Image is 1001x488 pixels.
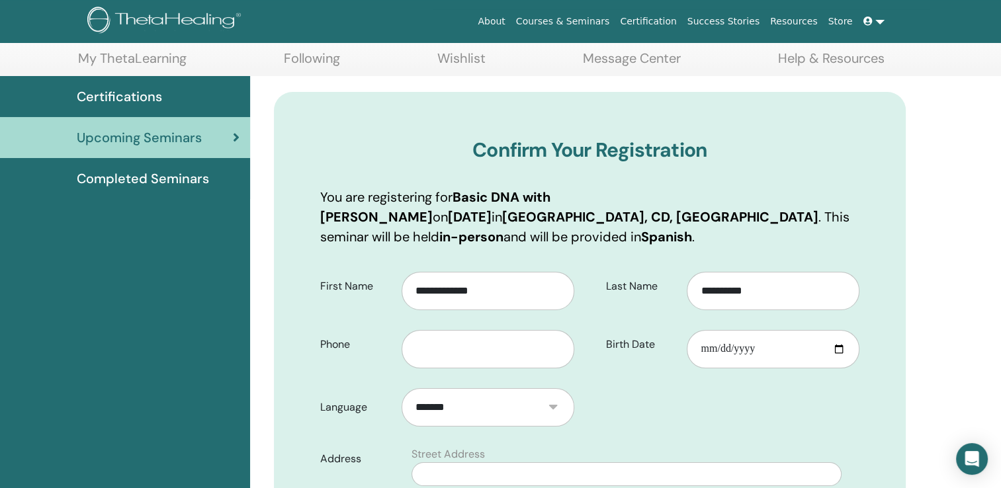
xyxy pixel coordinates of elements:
[682,9,765,34] a: Success Stories
[284,50,340,76] a: Following
[511,9,615,34] a: Courses & Seminars
[320,138,859,162] h3: Confirm Your Registration
[596,332,687,357] label: Birth Date
[78,50,187,76] a: My ThetaLearning
[778,50,885,76] a: Help & Resources
[320,187,859,247] p: You are registering for on in . This seminar will be held and will be provided in .
[310,332,402,357] label: Phone
[448,208,492,225] b: [DATE]
[641,228,692,245] b: Spanish
[472,9,510,34] a: About
[310,395,402,420] label: Language
[956,443,988,475] div: Open Intercom Messenger
[596,274,687,299] label: Last Name
[412,446,485,462] label: Street Address
[823,9,858,34] a: Store
[765,9,823,34] a: Resources
[77,169,209,188] span: Completed Seminars
[439,228,503,245] b: in-person
[583,50,681,76] a: Message Center
[310,274,402,299] label: First Name
[437,50,486,76] a: Wishlist
[77,87,162,106] span: Certifications
[502,208,818,225] b: [GEOGRAPHIC_DATA], CD, [GEOGRAPHIC_DATA]
[77,128,202,147] span: Upcoming Seminars
[310,446,404,471] label: Address
[87,7,245,36] img: logo.png
[615,9,681,34] a: Certification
